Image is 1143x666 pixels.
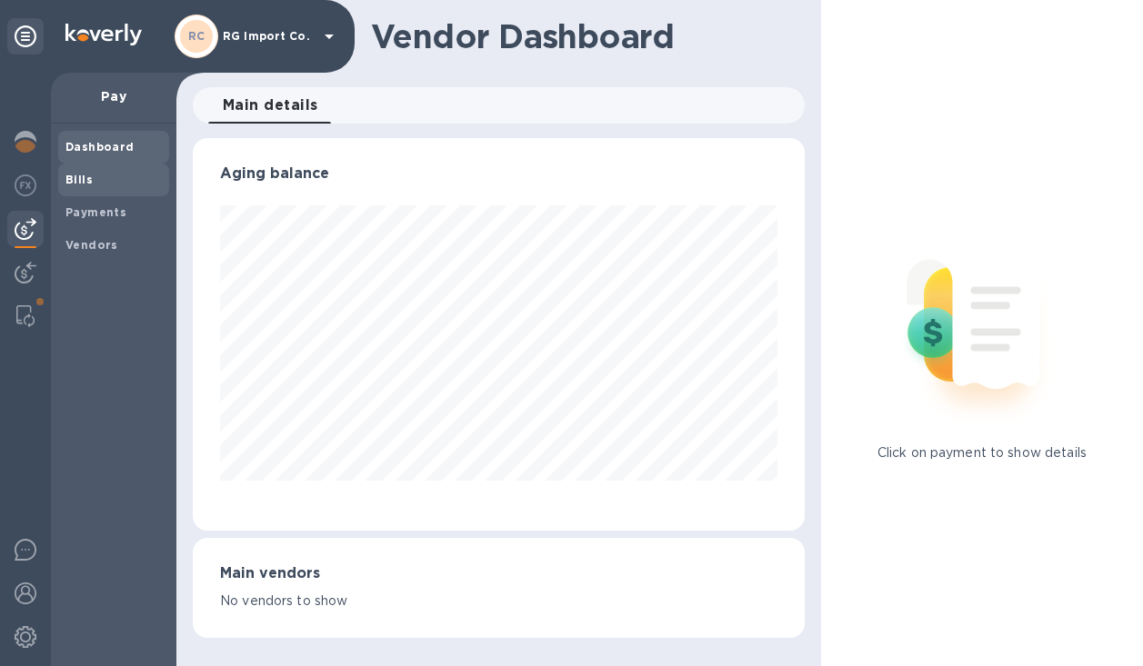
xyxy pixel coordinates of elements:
[223,93,318,118] span: Main details
[223,30,314,43] p: RG Import Co.
[220,165,777,183] h3: Aging balance
[65,140,135,154] b: Dashboard
[65,205,126,219] b: Payments
[15,174,36,196] img: Foreign exchange
[220,565,777,582] h3: Main vendors
[65,173,93,186] b: Bills
[7,18,44,55] div: Unpin categories
[65,24,142,45] img: Logo
[220,591,777,611] p: No vendors to show
[371,17,792,55] h1: Vendor Dashboard
[65,238,118,252] b: Vendors
[877,443,1087,462] p: Click on payment to show details
[188,29,206,43] b: RC
[65,87,162,105] p: Pay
